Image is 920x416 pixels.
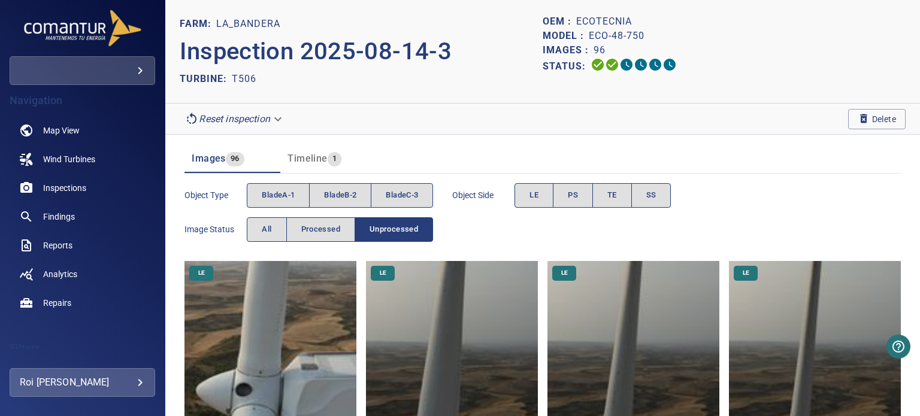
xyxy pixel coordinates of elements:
[180,34,543,69] p: Inspection 2025-08-14-3
[619,57,634,72] svg: Selecting 0%
[371,183,433,208] button: bladeC-3
[848,109,906,129] button: Delete
[515,183,671,208] div: objectSide
[553,183,593,208] button: PS
[634,57,648,72] svg: ML Processing 0%
[10,174,155,202] a: inspections noActive
[262,223,271,236] span: All
[23,10,143,47] img: comanturinver-logo
[10,56,155,85] div: comanturinver
[736,269,756,277] span: LE
[662,57,677,72] svg: Classification 0%
[184,189,247,201] span: Object type
[10,145,155,174] a: windturbines noActive
[568,189,578,202] span: PS
[591,57,605,72] svg: Uploading 100%
[43,211,75,223] span: Findings
[199,113,270,125] em: Reset inspection
[594,43,606,57] p: 96
[10,260,155,289] a: analytics noActive
[543,14,576,29] p: OEM :
[180,72,232,86] p: TURBINE:
[184,223,247,235] span: Image Status
[10,202,155,231] a: findings noActive
[10,116,155,145] a: map noActive
[10,342,155,354] h4: Filters
[247,183,310,208] button: bladeA-1
[43,268,77,280] span: Analytics
[226,152,244,166] span: 96
[43,182,86,194] span: Inspections
[648,57,662,72] svg: Matching 0%
[10,289,155,317] a: repairs noActive
[324,189,356,202] span: bladeB-2
[286,217,355,242] button: Processed
[631,183,671,208] button: SS
[370,223,418,236] span: Unprocessed
[605,57,619,72] svg: Data Formatted 100%
[43,153,95,165] span: Wind Turbines
[262,189,295,202] span: bladeA-1
[10,231,155,260] a: reports noActive
[529,189,538,202] span: LE
[247,183,433,208] div: objectType
[232,72,256,86] p: T506
[589,29,644,43] p: ECO-48-750
[180,108,289,129] div: Reset inspection
[247,217,286,242] button: All
[20,373,145,392] div: Roi [PERSON_NAME]
[192,153,225,164] span: Images
[43,125,80,136] span: Map View
[43,297,71,309] span: Repairs
[543,43,594,57] p: Images :
[216,17,280,31] p: La_Bandera
[607,189,617,202] span: TE
[576,14,632,29] p: ecotecnia
[543,29,589,43] p: Model :
[554,269,575,277] span: LE
[328,152,341,166] span: 1
[373,269,394,277] span: LE
[858,113,896,126] span: Delete
[452,189,515,201] span: Object Side
[355,217,433,242] button: Unprocessed
[180,17,216,31] p: FARM:
[592,183,632,208] button: TE
[287,153,327,164] span: Timeline
[191,269,212,277] span: LE
[646,189,656,202] span: SS
[515,183,553,208] button: LE
[309,183,371,208] button: bladeB-2
[10,95,155,107] h4: Navigation
[386,189,418,202] span: bladeC-3
[301,223,340,236] span: Processed
[43,239,72,251] span: Reports
[543,57,591,75] p: Status:
[247,217,433,242] div: imageStatus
